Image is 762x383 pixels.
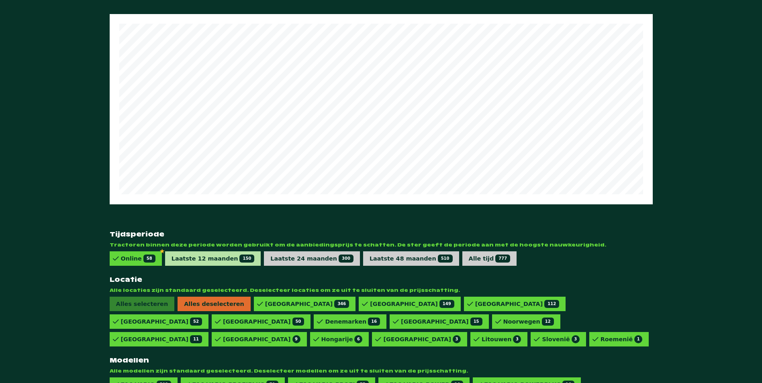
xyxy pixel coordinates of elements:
[572,335,580,343] span: 3
[503,318,554,326] div: Noorwegen
[542,318,554,326] span: 12
[542,335,579,343] div: Slovenië
[190,335,202,343] span: 11
[110,242,653,248] span: Tractoren binnen deze periode worden gebruikt om de aanbiedingsprijs te schatten. De ster geeft d...
[453,335,461,343] span: 3
[513,335,521,343] span: 3
[470,318,482,326] span: 15
[401,318,482,326] div: [GEOGRAPHIC_DATA]
[634,335,642,343] span: 1
[190,318,202,326] span: 52
[469,255,511,263] div: Alle tijd
[370,300,454,308] div: [GEOGRAPHIC_DATA]
[370,255,453,263] div: Laatste 48 maanden
[354,335,362,343] span: 6
[439,300,454,308] span: 149
[265,300,349,308] div: [GEOGRAPHIC_DATA]
[110,230,653,238] strong: Tijdsperiode
[223,318,304,326] div: [GEOGRAPHIC_DATA]
[383,335,461,343] div: [GEOGRAPHIC_DATA]
[544,300,559,308] span: 112
[178,297,251,311] span: Alles deselecteren
[482,335,521,343] div: Litouwen
[121,255,155,263] div: Online
[368,318,380,326] span: 16
[292,335,300,343] span: 9
[270,255,353,263] div: Laatste 24 maanden
[172,255,255,263] div: Laatste 12 maanden
[321,335,363,343] div: Hongarije
[143,255,155,263] span: 58
[334,300,349,308] span: 346
[601,335,642,343] div: Roemenië
[475,300,559,308] div: [GEOGRAPHIC_DATA]
[110,287,653,293] span: Alle locaties zijn standaard geselecteerd. Deselecteer locaties om ze uit te sluiten van de prijs...
[121,318,202,326] div: [GEOGRAPHIC_DATA]
[292,318,304,326] span: 50
[110,356,653,365] strong: Modellen
[495,255,510,263] span: 777
[339,255,353,263] span: 300
[325,318,380,326] div: Denemarken
[438,255,453,263] span: 510
[223,335,300,343] div: [GEOGRAPHIC_DATA]
[110,275,653,284] strong: Locatie
[110,297,175,311] span: Alles selecteren
[110,368,653,374] span: Alle modellen zijn standaard geselecteerd. Deselecteer modellen om ze uit te sluiten van de prijs...
[121,335,202,343] div: [GEOGRAPHIC_DATA]
[239,255,254,263] span: 150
